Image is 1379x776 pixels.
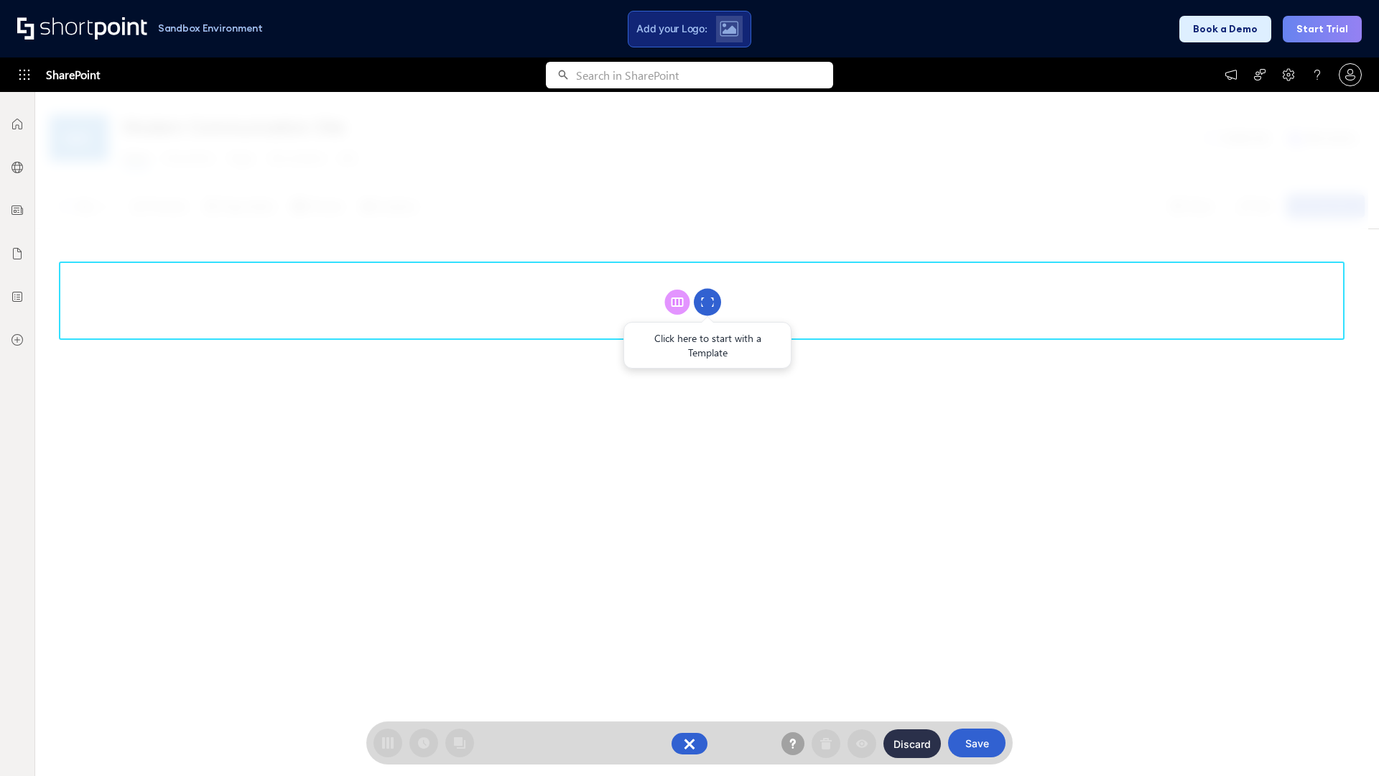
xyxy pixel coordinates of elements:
[636,22,707,35] span: Add your Logo:
[720,21,738,37] img: Upload logo
[1120,609,1379,776] iframe: Chat Widget
[1179,16,1271,42] button: Book a Demo
[948,729,1006,757] button: Save
[46,57,100,92] span: SharePoint
[158,24,263,32] h1: Sandbox Environment
[576,62,833,88] input: Search in SharePoint
[1283,16,1362,42] button: Start Trial
[883,729,941,758] button: Discard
